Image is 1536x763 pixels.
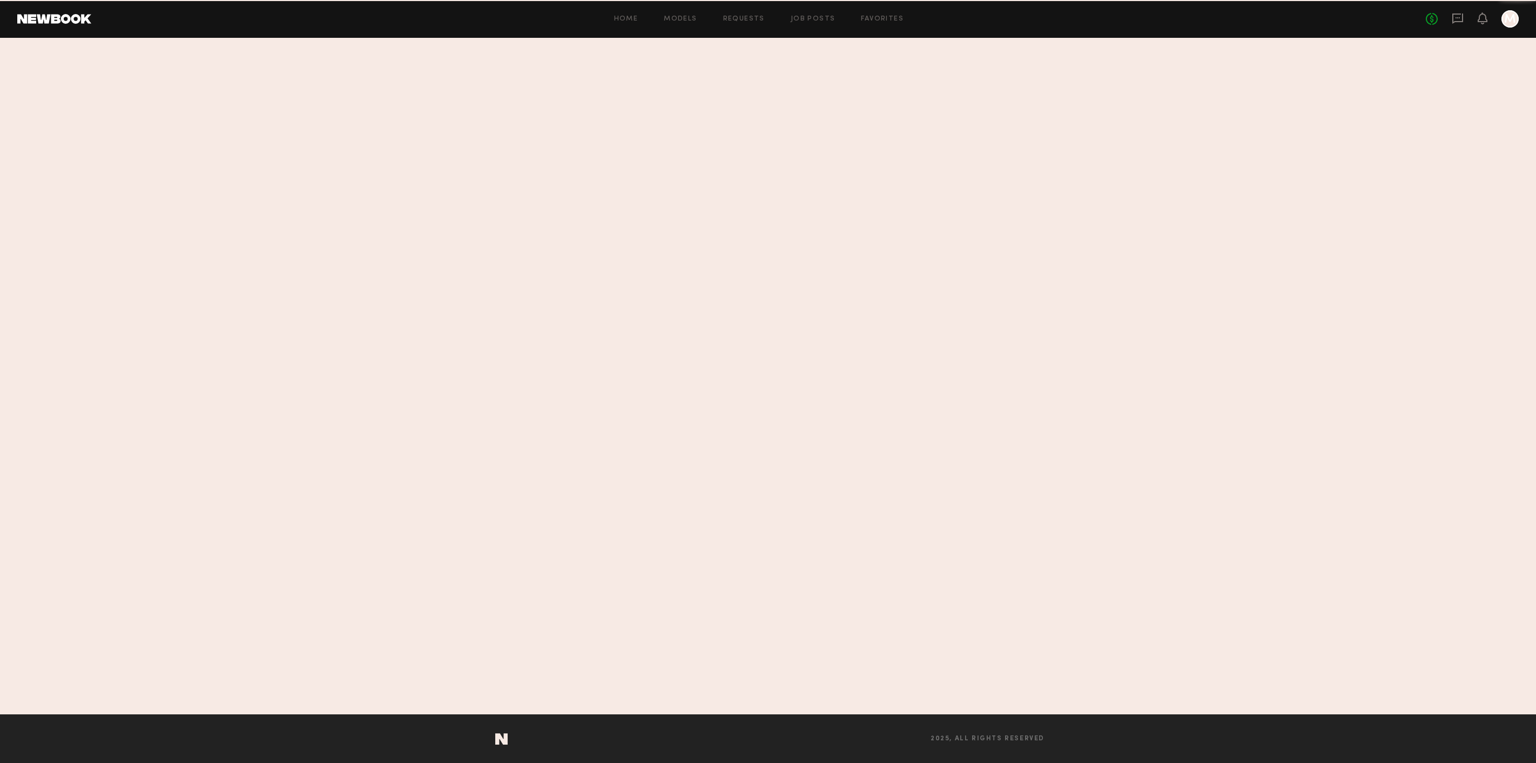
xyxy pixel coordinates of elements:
[614,16,638,23] a: Home
[723,16,765,23] a: Requests
[664,16,697,23] a: Models
[861,16,904,23] a: Favorites
[1501,10,1519,28] a: M
[931,735,1045,742] span: 2025, all rights reserved
[791,16,836,23] a: Job Posts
